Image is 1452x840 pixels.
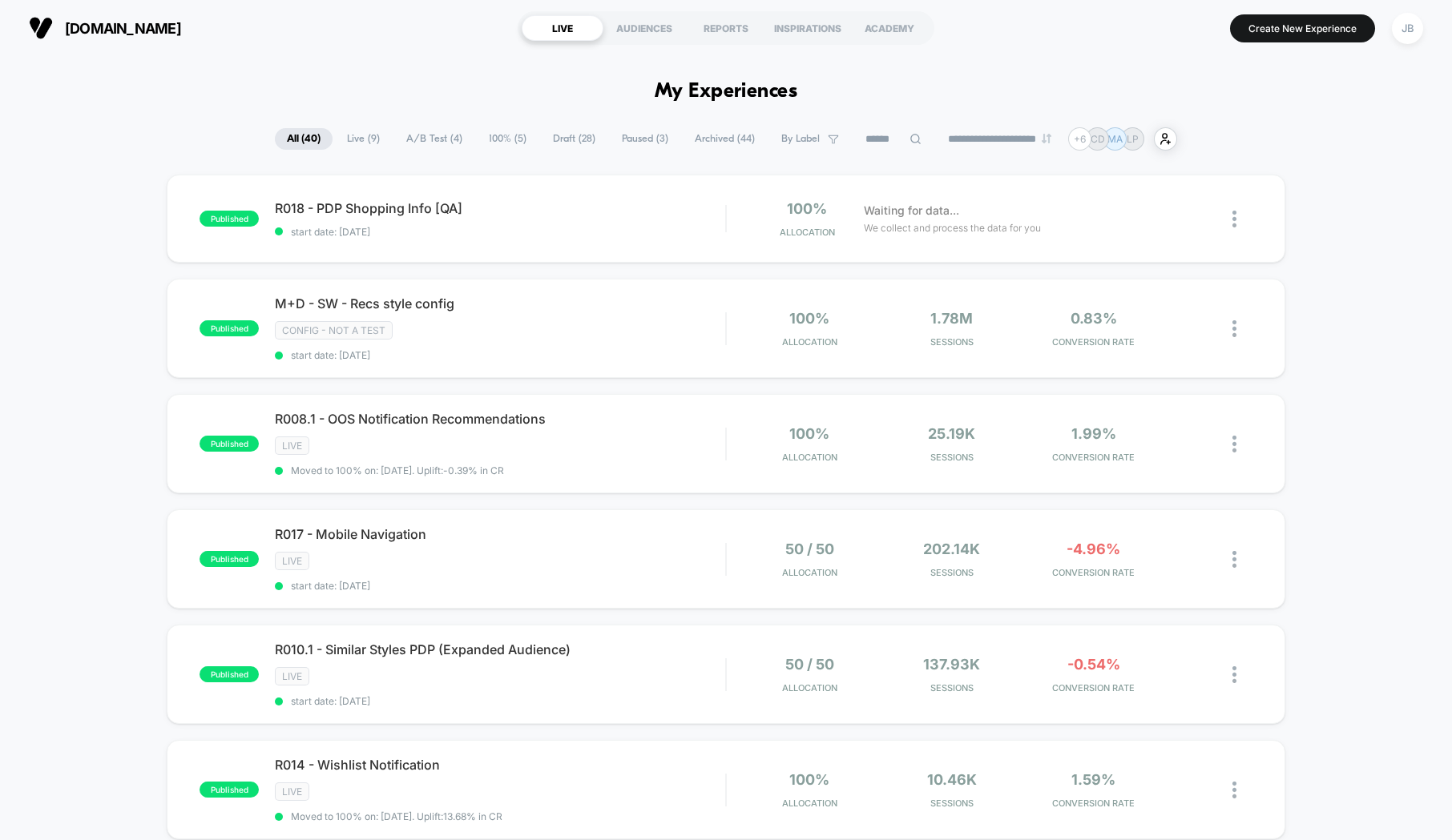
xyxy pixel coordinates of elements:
[782,798,837,809] span: Allocation
[275,411,725,427] span: R008.1 - OOS Notification Recommendations
[927,771,977,788] span: 10.46k
[1026,682,1160,693] span: CONVERSION RATE
[200,551,259,567] span: published
[782,682,837,693] span: Allocation
[930,310,973,327] span: 1.78M
[1026,798,1160,809] span: CONVERSION RATE
[685,15,767,41] div: REPORTS
[275,782,309,801] span: LIVE
[1232,782,1236,798] img: close
[1230,14,1375,42] button: Create New Experience
[849,15,930,41] div: ACADEMY
[1387,12,1428,45] button: JB
[1071,310,1117,327] span: 0.83%
[394,128,474,150] span: A/B Test ( 4 )
[885,682,1018,693] span: Sessions
[1232,551,1236,568] img: close
[782,567,837,578] span: Allocation
[1067,656,1120,673] span: -0.54%
[200,436,259,452] span: published
[1068,127,1091,151] div: + 6
[275,295,725,311] span: M+D - SW - Recs style config
[785,541,834,557] span: 50 / 50
[787,200,827,217] span: 100%
[291,464,504,476] span: Moved to 100% on: [DATE] . Uplift: -0.39% in CR
[65,20,181,37] span: [DOMAIN_NAME]
[335,128,392,150] span: Live ( 9 )
[275,667,309,685] span: LIVE
[1091,133,1105,145] p: CD
[1232,211,1236,227] img: close
[1127,133,1139,145] p: LP
[789,771,829,788] span: 100%
[683,128,767,150] span: Archived ( 44 )
[885,567,1018,578] span: Sessions
[200,782,259,798] span: published
[291,810,502,822] span: Moved to 100% on: [DATE] . Uplift: 13.68% in CR
[275,757,725,773] span: R014 - Wishlist Notification
[1232,666,1236,683] img: close
[782,336,837,348] span: Allocation
[477,128,538,150] span: 100% ( 5 )
[1042,134,1051,143] img: end
[655,80,798,103] h1: My Experiences
[1026,567,1160,578] span: CONVERSION RATE
[275,349,725,361] span: start date: [DATE]
[275,552,309,570] span: LIVE
[1026,336,1160,348] span: CONVERSION RATE
[785,656,834,673] span: 50 / 50
[1071,771,1115,788] span: 1.59%
[541,128,607,150] span: Draft ( 28 )
[275,641,725,657] span: R010.1 - Similar Styles PDP (Expanded Audience)
[275,436,309,455] span: LIVE
[885,452,1018,463] span: Sessions
[885,798,1018,809] span: Sessions
[789,310,829,327] span: 100%
[200,320,259,336] span: published
[767,15,849,41] div: INSPIRATIONS
[610,128,680,150] span: Paused ( 3 )
[24,15,186,41] button: [DOMAIN_NAME]
[885,336,1018,348] span: Sessions
[603,15,685,41] div: AUDIENCES
[864,220,1041,235] span: We collect and process the data for you
[200,666,259,682] span: published
[522,15,603,41] div: LIVE
[781,133,820,145] span: By Label
[275,695,725,707] span: start date: [DATE]
[29,16,53,40] img: Visually logo
[782,452,837,463] span: Allocation
[928,425,975,442] span: 25.19k
[789,425,829,442] span: 100%
[275,226,725,238] span: start date: [DATE]
[200,211,259,227] span: published
[923,656,980,673] span: 137.93k
[864,202,959,219] span: Waiting for data...
[275,128,333,150] span: All ( 40 )
[275,526,725,542] span: R017 - Mobile Navigation
[780,227,835,238] span: Allocation
[1071,425,1116,442] span: 1.99%
[1067,541,1120,557] span: -4.96%
[275,200,725,216] span: R018 - PDP Shopping Info [QA]
[275,321,393,340] span: CONFIG - NOT A TEST
[1232,436,1236,452] img: close
[275,580,725,592] span: start date: [DATE]
[1232,320,1236,337] img: close
[923,541,980,557] span: 202.14k
[1107,133,1123,145] p: MA
[1026,452,1160,463] span: CONVERSION RATE
[1392,13,1423,44] div: JB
